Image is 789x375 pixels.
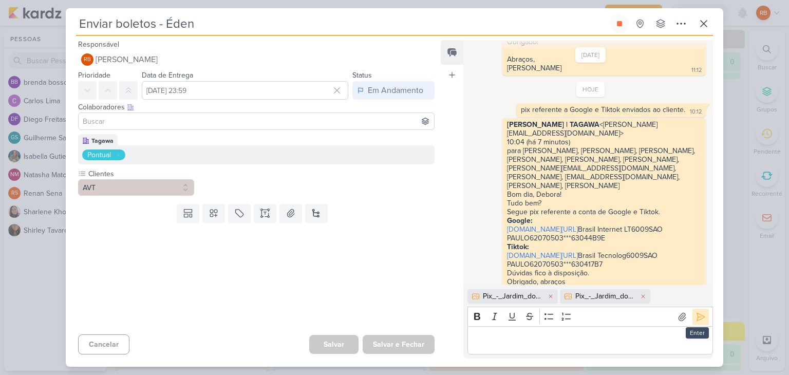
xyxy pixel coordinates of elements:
[78,179,194,196] button: AVT
[96,53,158,66] span: [PERSON_NAME]
[507,216,533,225] strong: Google:
[81,115,432,127] input: Buscar
[84,57,91,63] p: RB
[690,108,702,116] div: 10:12
[467,307,713,327] div: Editor toolbar
[78,334,129,354] button: Cancelar
[507,251,578,260] a: [DOMAIN_NAME][URL]
[507,208,701,216] div: Segue pix referente a conta de Google e Tiktok.
[352,81,435,100] button: Em Andamento
[615,20,624,28] div: Parar relógio
[507,146,701,190] div: para [PERSON_NAME], [PERSON_NAME], [PERSON_NAME], [PERSON_NAME], [PERSON_NAME], [PERSON_NAME], [P...
[575,291,637,302] div: Pix_-_Jardim_do_Eden_-_Google_-_Ref._Setembro.25.png
[76,14,608,33] input: Kard Sem Título
[142,81,348,100] input: Select a date
[507,216,701,242] div: Brasil Internet LT6009SAO PAULO62070503***63044B9E
[142,71,193,80] label: Data de Entrega
[87,149,111,160] div: Pontual
[78,102,435,113] div: Colaboradores
[521,105,685,114] div: pix referente a Google e Tiktok enviados ao cliente.
[507,251,701,269] div: Brasil Tecnolog6009SAO PAULO62070503***630417B7
[507,277,701,286] div: Obrigado, abraços
[91,136,114,145] div: Tagawa
[507,138,701,146] div: 10:04 (há 7 minutos)
[507,225,578,234] a: [DOMAIN_NAME][URL]
[507,199,701,208] div: Tudo bem?
[368,84,423,97] div: Em Andamento
[78,50,435,69] button: RB [PERSON_NAME]
[507,269,701,277] div: Dúvidas fico à disposição.
[507,190,701,199] div: Bom dia, Debora!
[81,53,93,66] div: Rogerio Bispo
[691,66,702,74] div: 11:12
[78,71,110,80] label: Prioridade
[507,120,599,129] strong: [PERSON_NAME] | TAGAWA
[507,242,529,251] strong: Tiktok:
[467,326,713,354] div: Editor editing area: main
[483,291,544,302] div: Pix_-_Jardim_do_Eden_-_Tiktok_-_Ref._Setembro.25.JPG
[507,55,561,72] div: Abraços, [PERSON_NAME]
[352,71,372,80] label: Status
[507,120,701,138] div: <[PERSON_NAME][EMAIL_ADDRESS][DOMAIN_NAME]>
[78,40,119,49] label: Responsável
[686,327,709,339] div: Enter
[87,168,194,179] label: Clientes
